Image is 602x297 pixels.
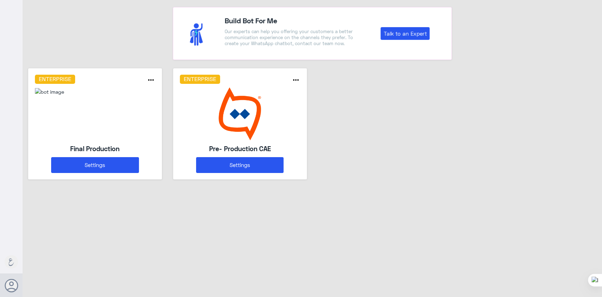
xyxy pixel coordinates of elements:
[35,75,75,84] h6: Enterprise
[180,87,300,140] img: bot image
[35,88,64,95] img: 118748111652893
[147,76,155,84] i: more_horiz
[292,76,300,84] i: more_horiz
[180,75,220,84] h6: Enterprise
[292,76,300,86] button: more_horiz
[196,157,284,173] button: Settings
[5,279,18,292] button: Avatar
[196,144,284,154] h5: Pre- Production CAE
[225,15,353,26] h4: Build Bot For Me
[147,76,155,86] button: more_horiz
[51,144,139,154] h5: Final Production
[51,157,139,173] button: Settings
[225,29,353,47] p: Our experts can help you offering your customers a better communication experience on the channel...
[381,27,430,40] a: Talk to an Expert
